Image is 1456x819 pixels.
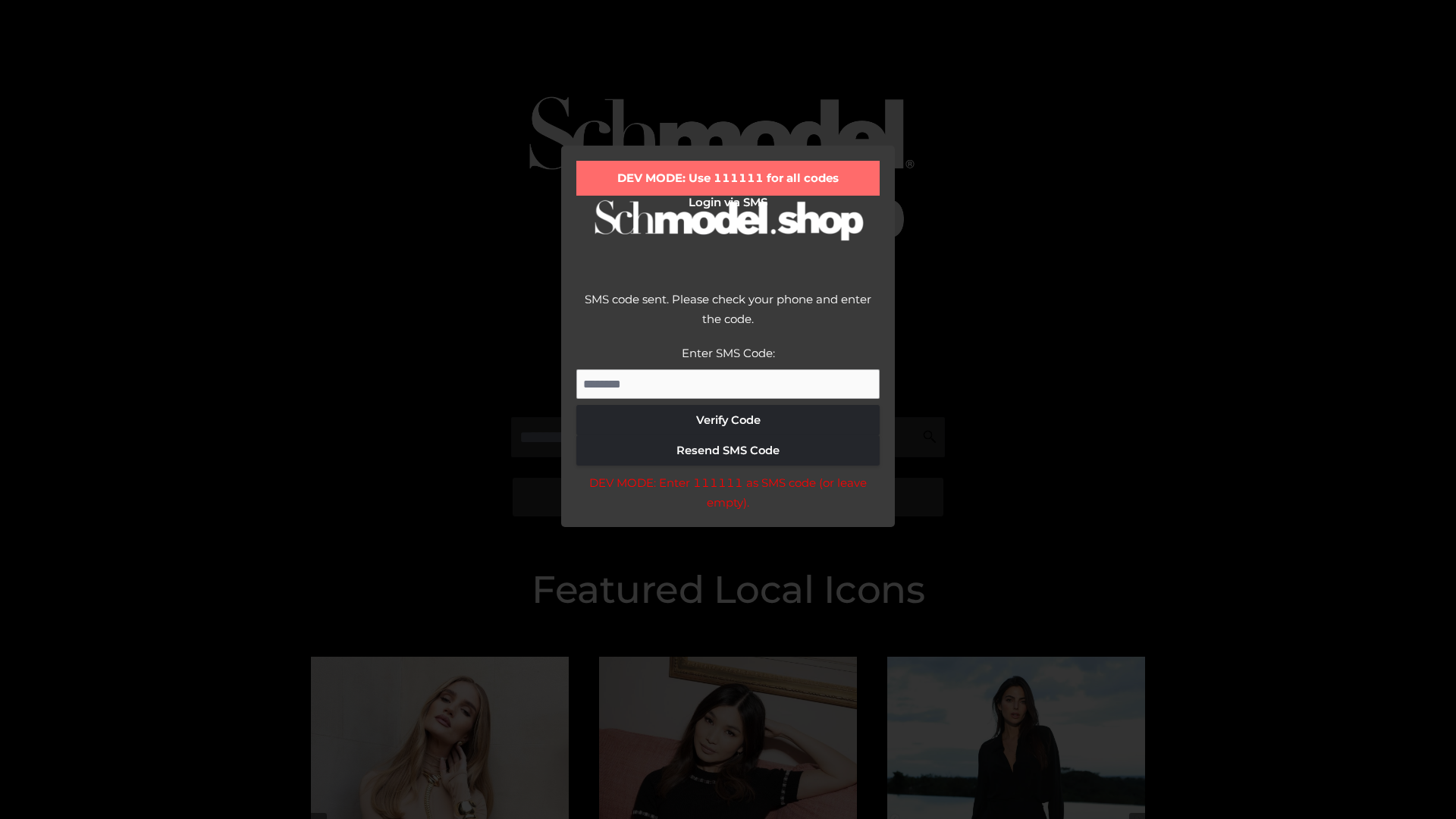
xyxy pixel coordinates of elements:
[576,196,880,209] h2: Login via SMS
[576,405,880,435] button: Verify Code
[576,435,880,466] button: Resend SMS Code
[682,346,775,360] label: Enter SMS Code:
[576,473,880,512] div: DEV MODE: Enter 111111 as SMS code (or leave empty).
[576,290,880,344] div: SMS code sent. Please check your phone and enter the code.
[576,161,880,196] div: DEV MODE: Use 111111 for all codes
